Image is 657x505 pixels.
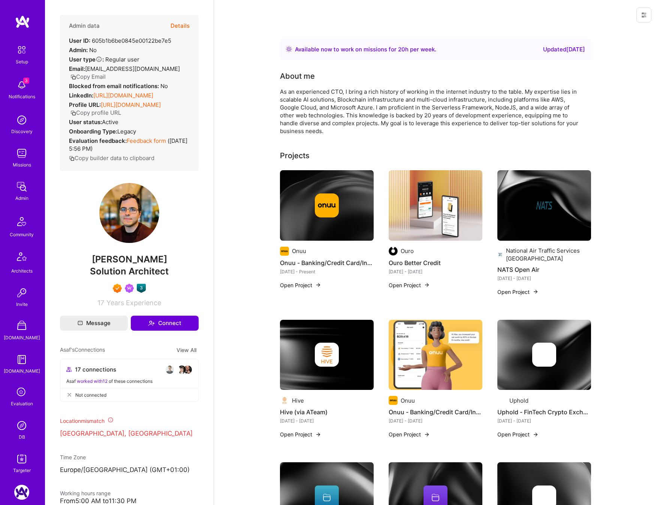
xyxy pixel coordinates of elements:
strong: User ID: [69,37,90,44]
img: arrow-right [424,432,430,438]
div: Available now to work on missions for h per week . [295,45,436,54]
div: Regular user [69,55,139,63]
img: Invite [14,285,29,300]
div: Location mismatch [60,417,199,425]
div: Invite [16,300,28,308]
button: Open Project [280,281,321,289]
img: avatar [177,365,186,374]
i: icon Copy [69,156,75,161]
button: Open Project [389,430,430,438]
img: arrow-right [533,432,539,438]
img: cover [280,170,374,241]
img: Company logo [532,343,556,367]
div: Targeter [13,466,31,474]
h4: Onuu - Banking/Credit Card/Insurance B2C app [389,407,482,417]
img: arrow-right [315,432,321,438]
strong: Onboarding Type: [69,128,117,135]
img: arrow-right [533,289,539,295]
span: Years Experience [106,299,161,307]
div: Setup [16,58,28,66]
p: Europe/[GEOGRAPHIC_DATA] (GMT+01:00 ) [60,466,199,475]
button: Copy profile URL [70,109,121,117]
h4: NATS Open Air [497,265,591,274]
button: Open Project [497,288,539,296]
strong: Evaluation feedback: [69,137,127,144]
img: arrow-right [315,282,321,288]
div: [DOMAIN_NAME] [4,367,40,375]
div: As an experienced CTO, I bring a rich history of working in the internet industry to the table. M... [280,88,580,135]
a: A.Team: Google Calendar Integration Testing [12,485,31,500]
img: Company logo [315,343,339,367]
img: Community [13,213,31,231]
img: Skill Targeter [14,451,29,466]
strong: Blocked from email notifications: [69,82,160,90]
i: icon Collaborator [66,367,72,372]
img: cover [497,320,591,390]
h4: Uphold - FinTech Crypto Exchange [497,407,591,417]
div: [DATE] - [DATE] [389,417,482,425]
img: Ouro Better Credit [389,170,482,241]
i: icon Copy [70,74,76,80]
strong: Admin: [69,46,88,54]
img: bell [14,78,29,93]
div: Ouro [401,247,414,255]
div: Missions [13,161,31,169]
div: DB [19,433,25,441]
div: No [69,82,168,90]
button: Message [60,316,128,331]
img: Company logo [389,396,398,405]
i: icon Connect [148,320,155,327]
img: admin teamwork [14,179,29,194]
img: Exceptional A.Teamer [113,284,122,293]
span: Solution Architect [90,266,169,277]
img: Been on Mission [125,284,134,293]
div: [DATE] - Present [280,268,374,276]
div: No [69,46,97,54]
button: Copy Email [70,73,106,81]
h4: Ouro Better Credit [389,258,482,268]
div: National Air Traffic Services [GEOGRAPHIC_DATA] [506,247,591,262]
h4: Hive (via ATeam) [280,407,374,417]
div: Hive [292,397,304,405]
button: Open Project [389,281,430,289]
img: arrow-right [424,282,430,288]
strong: Email: [69,65,85,72]
i: icon Copy [70,110,76,116]
h4: Admin data [69,22,100,29]
div: Evaluation [11,400,33,408]
img: Company logo [389,247,398,256]
strong: Profile URL: [69,101,101,108]
img: logo [15,15,30,28]
div: 605b1b6be0845e00122be7e5 [69,37,171,45]
div: [DOMAIN_NAME] [4,334,40,342]
img: cover [280,320,374,390]
img: Company logo [497,396,506,405]
button: Connect [131,316,199,331]
span: 17 [97,299,104,307]
img: Architects [13,249,31,267]
div: From 5:00 AM to 11:30 PM [60,497,199,505]
span: Time Zone [60,454,86,460]
img: User Avatar [99,183,159,243]
button: View All [174,346,199,354]
div: Notifications [9,93,35,100]
img: Availability [286,46,292,52]
span: Asaf's Connections [60,346,105,354]
img: cover [497,170,591,241]
img: Company logo [497,250,503,259]
img: Onuu - Banking/Credit Card/Insurance B2C app [389,320,482,390]
div: [DATE] - [DATE] [497,274,591,282]
img: Company logo [280,396,289,405]
div: ( [DATE] 5:56 PM ) [69,137,190,153]
span: Active [102,118,118,126]
img: discovery [14,112,29,127]
img: avatar [171,365,180,374]
a: [URL][DOMAIN_NAME] [93,92,153,99]
i: icon CloseGray [66,392,72,398]
div: Updated [DATE] [543,45,585,54]
span: 17 connections [75,366,116,373]
button: 17 connectionsavataravataravataravatarAsaf worked with12 of these connectionsNot connected [60,359,199,402]
span: worked with 12 [77,378,108,384]
div: [DATE] - [DATE] [389,268,482,276]
div: Architects [11,267,33,275]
